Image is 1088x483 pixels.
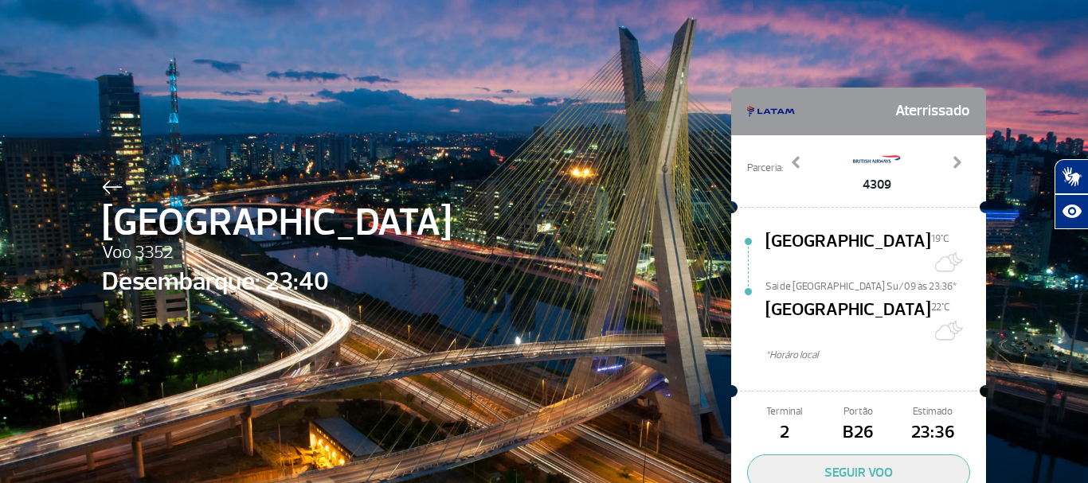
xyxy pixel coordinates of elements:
[102,240,452,267] span: Voo 3352
[1055,159,1088,194] button: Abrir tradutor de língua de sinais.
[765,348,986,363] span: *Horáro local
[747,404,821,419] span: Terminal
[895,95,970,127] span: Aterrissado
[1055,159,1088,229] div: Plugin de acessibilidade da Hand Talk.
[853,175,901,194] span: 4309
[747,161,783,176] span: Parceria:
[931,314,963,346] img: Muitas nuvens
[765,279,986,290] span: Sai de [GEOGRAPHIC_DATA] Su/09 às 23:36*
[931,232,949,245] span: 19°C
[1055,194,1088,229] button: Abrir recursos assistivos.
[821,404,895,419] span: Portão
[747,419,821,446] span: 2
[102,263,452,301] span: Desembarque: 23:40
[896,419,970,446] span: 23:36
[765,228,931,279] span: [GEOGRAPHIC_DATA]
[896,404,970,419] span: Estimado
[931,246,963,278] img: Muitas nuvens
[931,301,950,314] span: 22°C
[821,419,895,446] span: B26
[765,297,931,348] span: [GEOGRAPHIC_DATA]
[102,194,452,251] span: [GEOGRAPHIC_DATA]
